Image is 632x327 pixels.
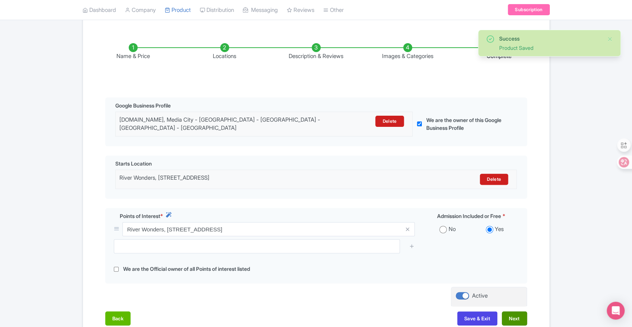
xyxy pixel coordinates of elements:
[270,43,362,61] li: Description & Reviews
[105,311,131,326] button: Back
[457,311,497,326] button: Save & Exit
[375,116,404,127] a: Delete
[119,174,414,185] div: River Wonders, [STREET_ADDRESS]
[480,174,508,185] a: Delete
[426,116,509,132] label: We are the owner of this Google Business Profile
[499,44,601,52] div: Product Saved
[437,212,501,220] span: Admission Included or Free
[362,43,453,61] li: Images & Categories
[87,43,179,61] li: Name & Price
[607,35,613,44] button: Close
[448,225,455,234] label: No
[607,302,625,320] div: Open Intercom Messenger
[115,160,152,167] span: Starts Location
[119,116,336,132] div: [DOMAIN_NAME], Media City - [GEOGRAPHIC_DATA] - [GEOGRAPHIC_DATA] - [GEOGRAPHIC_DATA] - [GEOGRAPH...
[115,102,171,109] span: Google Business Profile
[508,4,549,16] a: Subscription
[120,212,160,220] span: Points of Interest
[472,292,488,300] div: Active
[502,311,527,326] button: Next
[453,43,545,61] li: Complete
[499,35,601,42] div: Success
[123,265,250,273] label: We are the Official owner of all Points of interest listed
[179,43,270,61] li: Locations
[495,225,504,234] label: Yes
